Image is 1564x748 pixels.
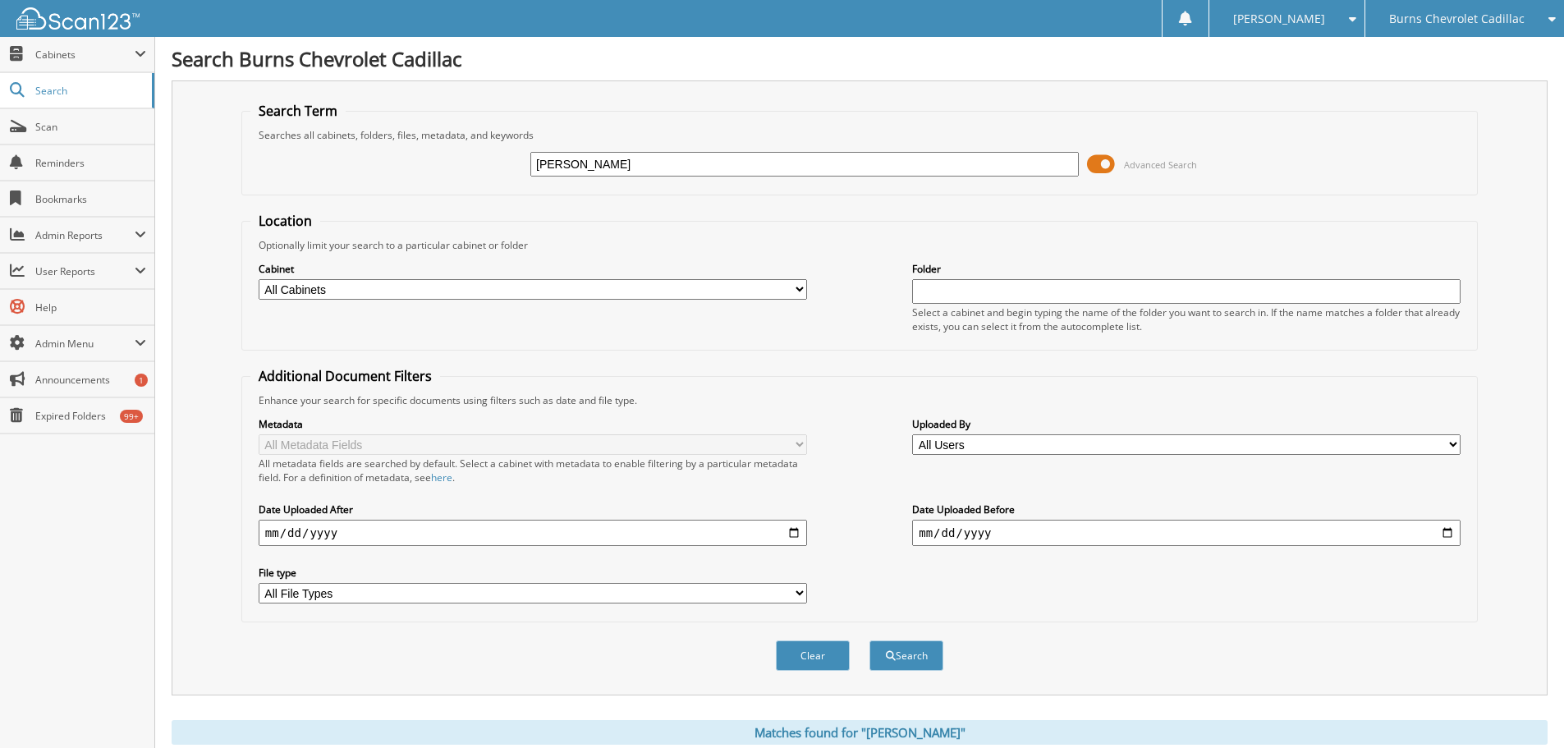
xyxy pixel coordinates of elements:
[259,566,807,580] label: File type
[250,393,1469,407] div: Enhance your search for specific documents using filters such as date and file type.
[35,409,146,423] span: Expired Folders
[250,212,320,230] legend: Location
[172,45,1548,72] h1: Search Burns Chevrolet Cadillac
[35,84,144,98] span: Search
[250,238,1469,252] div: Optionally limit your search to a particular cabinet or folder
[259,417,807,431] label: Metadata
[912,262,1461,276] label: Folder
[35,337,135,351] span: Admin Menu
[776,640,850,671] button: Clear
[259,457,807,484] div: All metadata fields are searched by default. Select a cabinet with metadata to enable filtering b...
[35,301,146,314] span: Help
[250,128,1469,142] div: Searches all cabinets, folders, files, metadata, and keywords
[1389,14,1525,24] span: Burns Chevrolet Cadillac
[912,305,1461,333] div: Select a cabinet and begin typing the name of the folder you want to search in. If the name match...
[35,373,146,387] span: Announcements
[35,264,135,278] span: User Reports
[135,374,148,387] div: 1
[259,520,807,546] input: start
[250,367,440,385] legend: Additional Document Filters
[35,48,135,62] span: Cabinets
[250,102,346,120] legend: Search Term
[35,156,146,170] span: Reminders
[912,520,1461,546] input: end
[1124,158,1197,171] span: Advanced Search
[172,720,1548,745] div: Matches found for "[PERSON_NAME]"
[259,502,807,516] label: Date Uploaded After
[35,192,146,206] span: Bookmarks
[16,7,140,30] img: scan123-logo-white.svg
[35,120,146,134] span: Scan
[431,470,452,484] a: here
[1233,14,1325,24] span: [PERSON_NAME]
[869,640,943,671] button: Search
[120,410,143,423] div: 99+
[259,262,807,276] label: Cabinet
[35,228,135,242] span: Admin Reports
[912,417,1461,431] label: Uploaded By
[912,502,1461,516] label: Date Uploaded Before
